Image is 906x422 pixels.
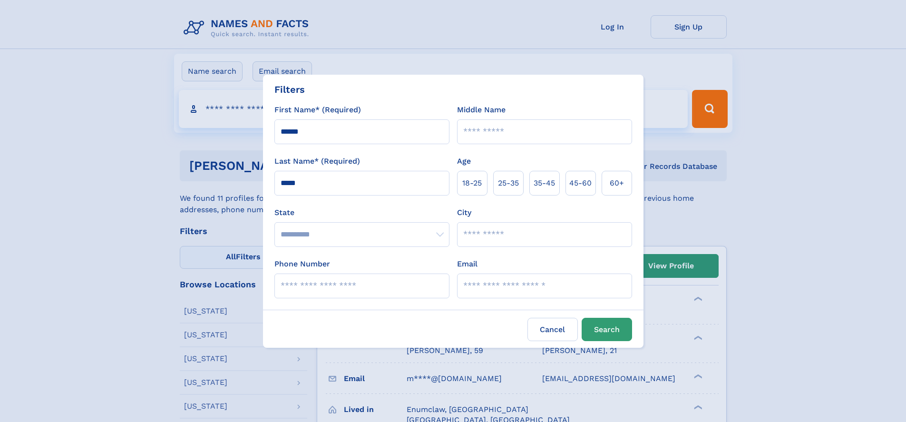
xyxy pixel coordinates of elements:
[527,318,578,341] label: Cancel
[274,82,305,97] div: Filters
[274,258,330,270] label: Phone Number
[457,104,506,116] label: Middle Name
[498,177,519,189] span: 25‑35
[274,104,361,116] label: First Name* (Required)
[457,207,471,218] label: City
[274,207,449,218] label: State
[569,177,592,189] span: 45‑60
[610,177,624,189] span: 60+
[457,258,477,270] label: Email
[582,318,632,341] button: Search
[274,156,360,167] label: Last Name* (Required)
[462,177,482,189] span: 18‑25
[534,177,555,189] span: 35‑45
[457,156,471,167] label: Age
